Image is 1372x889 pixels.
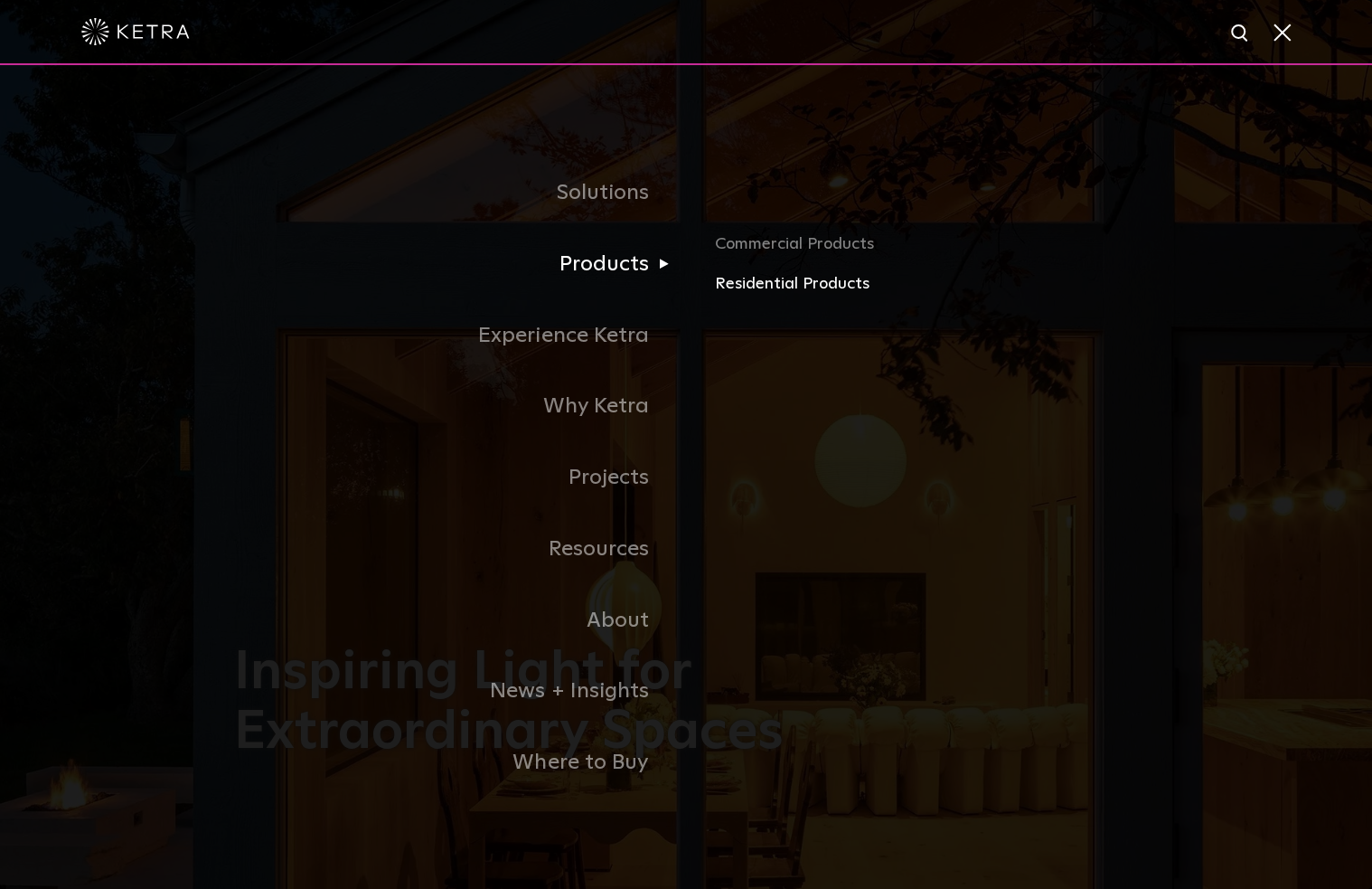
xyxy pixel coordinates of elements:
a: Solutions [234,157,686,229]
a: Products [234,229,686,300]
a: Experience Ketra [234,300,686,372]
a: Why Ketra [234,371,686,442]
a: Resources [234,514,686,585]
img: search icon [1229,23,1252,45]
a: Projects [234,442,686,514]
a: Commercial Products [715,232,1138,271]
img: ketra-logo-2019-white [81,18,190,45]
div: Navigation Menu [234,157,1138,799]
a: News + Insights [234,656,686,727]
a: Where to Buy [234,727,686,799]
a: About [234,585,686,657]
a: Residential Products [715,271,1138,298]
